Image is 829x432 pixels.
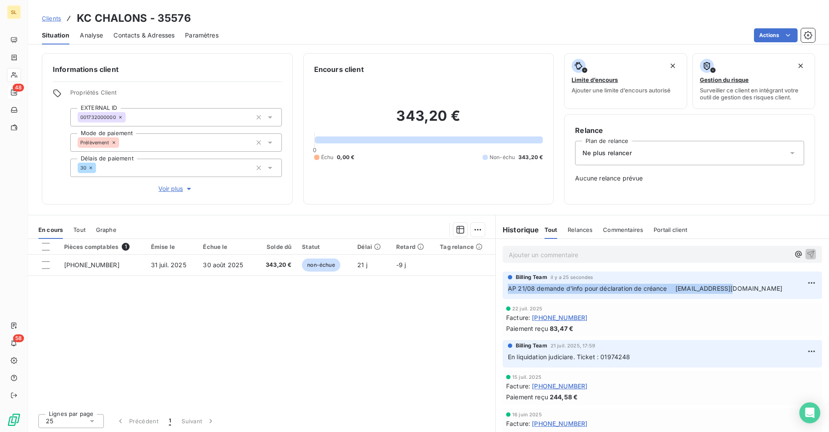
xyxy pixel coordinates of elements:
[396,261,406,269] span: -9 j
[321,153,334,161] span: Échu
[508,353,630,361] span: En liquidation judiciare. Ticket : 01974248
[314,107,543,133] h2: 343,20 €
[302,243,347,250] div: Statut
[185,31,219,40] span: Paramètres
[80,31,103,40] span: Analyse
[550,324,573,333] span: 83,47 €
[260,261,291,269] span: 343,20 €
[151,243,193,250] div: Émise le
[151,261,186,269] span: 31 juil. 2025
[545,226,558,233] span: Tout
[506,392,548,401] span: Paiement reçu
[111,412,164,430] button: Précédent
[13,334,24,342] span: 58
[7,413,21,427] img: Logo LeanPay
[80,165,86,170] span: 30
[799,402,820,423] div: Open Intercom Messenger
[512,412,542,417] span: 16 juin 2025
[532,419,587,428] span: [PHONE_NUMBER]
[302,259,340,272] span: non-échue
[512,306,542,311] span: 22 juil. 2025
[700,76,749,83] span: Gestion du risque
[70,184,282,194] button: Voir plus
[126,113,133,121] input: Ajouter une valeur
[314,64,364,75] h6: Encours client
[122,243,130,251] span: 1
[568,226,593,233] span: Relances
[113,31,175,40] span: Contacts & Adresses
[42,15,61,22] span: Clients
[506,419,530,428] span: Facture :
[506,313,530,322] span: Facture :
[357,243,386,250] div: Délai
[396,243,429,250] div: Retard
[70,89,282,101] span: Propriétés Client
[654,226,687,233] span: Portail client
[575,125,804,136] h6: Relance
[38,226,63,233] span: En cours
[73,226,86,233] span: Tout
[357,261,367,269] span: 21 j
[64,243,140,251] div: Pièces comptables
[572,76,618,83] span: Limite d’encours
[13,84,24,92] span: 48
[550,392,578,401] span: 244,58 €
[551,275,593,280] span: il y a 25 secondes
[7,5,21,19] div: SL
[564,53,687,109] button: Limite d’encoursAjouter une limite d’encours autorisé
[516,273,547,281] span: Billing Team
[572,87,671,94] span: Ajouter une limite d’encours autorisé
[603,226,643,233] span: Commentaires
[512,374,541,380] span: 15 juil. 2025
[532,313,587,322] span: [PHONE_NUMBER]
[313,146,316,153] span: 0
[490,153,515,161] span: Non-échu
[337,153,354,161] span: 0,00 €
[42,14,61,23] a: Clients
[64,261,120,269] span: [PHONE_NUMBER]
[53,64,282,75] h6: Informations client
[440,243,490,250] div: Tag relance
[96,164,103,172] input: Ajouter une valeur
[46,417,53,425] span: 25
[119,139,126,146] input: Ajouter une valeur
[754,28,798,42] button: Actions
[203,243,250,250] div: Échue le
[158,184,193,193] span: Voir plus
[176,412,220,430] button: Suivant
[516,342,547,350] span: Billing Team
[203,261,243,269] span: 30 août 2025
[164,412,176,430] button: 1
[260,243,291,250] div: Solde dû
[575,174,804,183] span: Aucune relance prévue
[532,381,587,391] span: [PHONE_NUMBER]
[7,85,21,99] a: 48
[508,285,782,292] span: AP 21/08 demande d'info pour déclaration de créance [EMAIL_ADDRESS][DOMAIN_NAME]
[80,140,110,145] span: Prélèvement
[80,115,116,120] span: 001732000000
[692,53,815,109] button: Gestion du risqueSurveiller ce client en intégrant votre outil de gestion des risques client.
[518,153,543,161] span: 343,20 €
[506,324,548,333] span: Paiement reçu
[42,31,69,40] span: Situation
[700,87,808,101] span: Surveiller ce client en intégrant votre outil de gestion des risques client.
[77,10,191,26] h3: KC CHALONS - 35576
[496,225,539,235] h6: Historique
[506,381,530,391] span: Facture :
[551,343,595,348] span: 21 juil. 2025, 17:59
[169,417,171,425] span: 1
[582,149,631,157] span: Ne plus relancer
[96,226,116,233] span: Graphe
